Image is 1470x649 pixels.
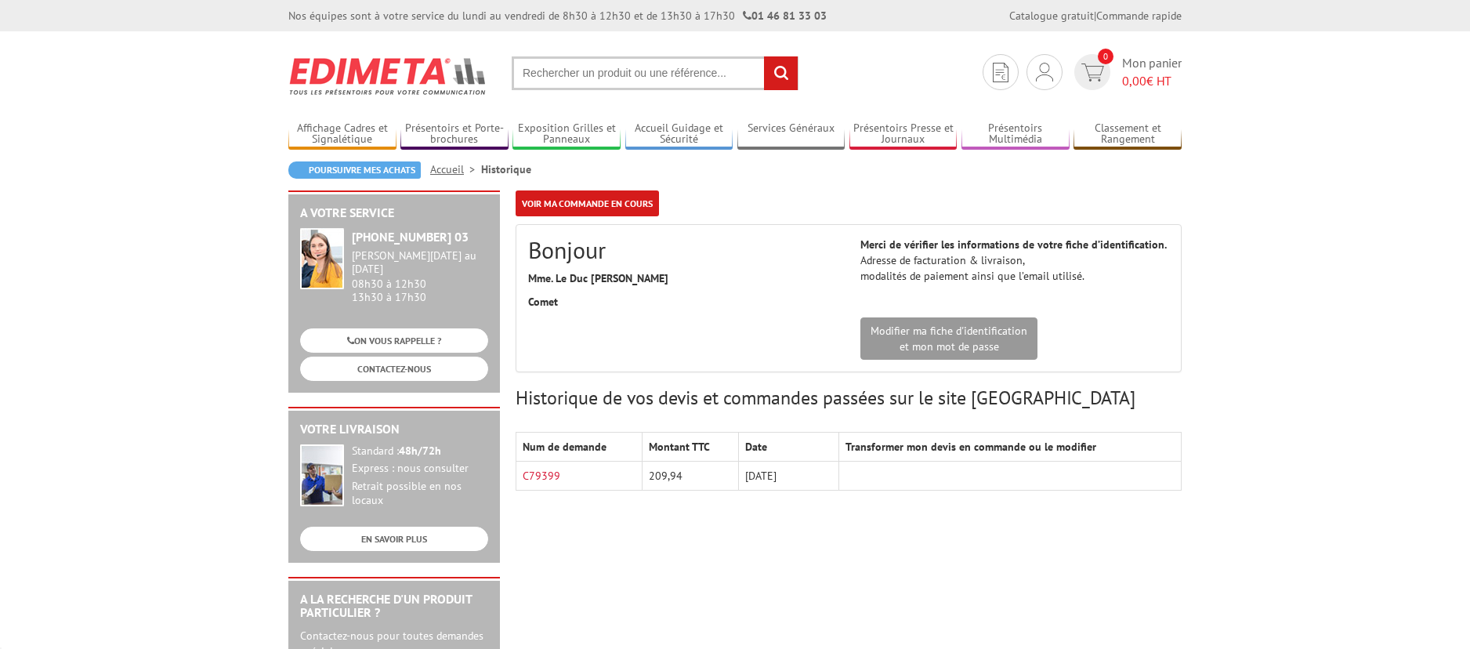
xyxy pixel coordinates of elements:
[764,56,798,90] input: rechercher
[961,121,1070,147] a: Présentoirs Multimédia
[352,480,488,508] div: Retrait possible en nos locaux
[528,295,558,309] strong: Comet
[352,249,488,276] div: [PERSON_NAME][DATE] au [DATE]
[625,121,733,147] a: Accueil Guidage et Sécurité
[743,9,827,23] strong: 01 46 81 33 03
[352,229,469,245] strong: [PHONE_NUMBER] 03
[1098,49,1113,64] span: 0
[860,237,1169,284] p: Adresse de facturation & livraison, modalités de paiement ainsi que l’email utilisé.
[300,593,488,620] h2: A la recherche d'un produit particulier ?
[737,121,845,147] a: Services Généraux
[642,462,738,491] td: 209,94
[300,422,488,437] h2: Votre livraison
[523,469,560,483] a: C79399
[860,317,1037,360] a: Modifier ma fiche d'identificationet mon mot de passe
[1122,72,1182,90] span: € HT
[288,47,488,105] img: Edimeta
[400,121,509,147] a: Présentoirs et Porte-brochures
[300,328,488,353] a: ON VOUS RAPPELLE ?
[516,433,643,462] th: Num de demande
[481,161,531,177] li: Historique
[352,444,488,459] div: Standard :
[516,388,1182,408] h3: Historique de vos devis et commandes passées sur le site [GEOGRAPHIC_DATA]
[430,162,481,176] a: Accueil
[849,121,958,147] a: Présentoirs Presse et Journaux
[300,206,488,220] h2: A votre service
[1081,63,1104,82] img: devis rapide
[528,237,837,263] h2: Bonjour
[516,190,659,216] a: Voir ma commande en cours
[1122,73,1146,89] span: 0,00
[993,63,1008,82] img: devis rapide
[739,462,838,491] td: [DATE]
[300,444,344,506] img: widget-livraison.jpg
[739,433,838,462] th: Date
[1074,121,1182,147] a: Classement et Rangement
[1009,8,1182,24] div: |
[352,462,488,476] div: Express : nous consulter
[860,237,1167,252] strong: Merci de vérifier les informations de votre fiche d’identification.
[352,249,488,303] div: 08h30 à 12h30 13h30 à 17h30
[1122,54,1182,90] span: Mon panier
[288,161,421,179] a: Poursuivre mes achats
[512,121,621,147] a: Exposition Grilles et Panneaux
[288,121,396,147] a: Affichage Cadres et Signalétique
[300,357,488,381] a: CONTACTEZ-NOUS
[528,271,668,285] strong: Mme. Le Duc [PERSON_NAME]
[300,228,344,289] img: widget-service.jpg
[1036,63,1053,82] img: devis rapide
[1096,9,1182,23] a: Commande rapide
[288,8,827,24] div: Nos équipes sont à votre service du lundi au vendredi de 8h30 à 12h30 et de 13h30 à 17h30
[512,56,798,90] input: Rechercher un produit ou une référence...
[399,444,441,458] strong: 48h/72h
[1070,54,1182,90] a: devis rapide 0 Mon panier 0,00€ HT
[838,433,1181,462] th: Transformer mon devis en commande ou le modifier
[300,527,488,551] a: EN SAVOIR PLUS
[1009,9,1094,23] a: Catalogue gratuit
[642,433,738,462] th: Montant TTC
